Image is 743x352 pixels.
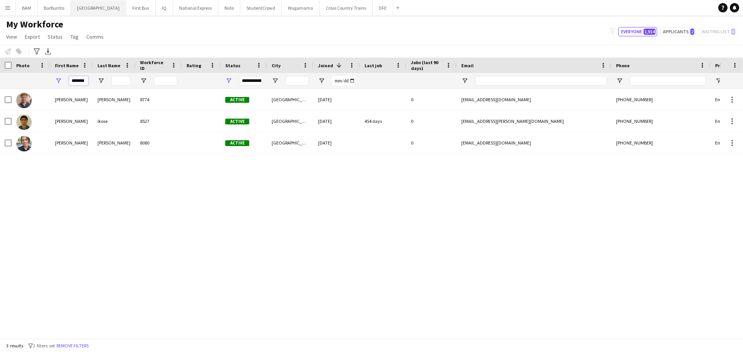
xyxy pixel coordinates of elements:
span: My Workforce [6,19,63,30]
input: First Name Filter Input [69,76,88,85]
div: 8080 [135,132,182,153]
span: Profile [715,63,731,68]
button: Everyone1,914 [618,27,657,36]
input: City Filter Input [286,76,309,85]
a: Comms [83,32,107,42]
div: [DATE] [313,132,360,153]
input: Last Name Filter Input [111,76,131,85]
span: Joined [318,63,333,68]
app-action-btn: Advanced filters [32,47,41,56]
span: Jobs (last 90 days) [411,60,443,71]
button: National Express [173,0,218,15]
input: Email Filter Input [475,76,607,85]
span: Comms [86,33,104,40]
img: Patrick Ikose [16,114,32,130]
div: [DATE] [313,89,360,110]
img: Patrick Guzman [16,136,32,151]
div: [DATE] [313,111,360,132]
div: 8774 [135,89,182,110]
app-action-btn: Export XLSX [43,47,53,56]
div: [PERSON_NAME] [50,132,93,153]
button: Open Filter Menu [461,77,468,84]
button: Open Filter Menu [98,77,104,84]
span: Status [225,63,240,68]
span: Export [25,33,40,40]
button: Applicants2 [660,27,696,36]
span: Phone [616,63,630,68]
span: Active [225,97,249,103]
button: Open Filter Menu [616,77,623,84]
div: [EMAIL_ADDRESS][PERSON_NAME][DOMAIN_NAME] [457,111,611,132]
button: Open Filter Menu [715,77,722,84]
div: [PHONE_NUMBER] [611,111,710,132]
div: [PERSON_NAME] [93,132,135,153]
div: [PERSON_NAME] [50,111,93,132]
button: Open Filter Menu [272,77,279,84]
span: Last Name [98,63,120,68]
button: DFE [373,0,393,15]
button: BarBurrito [38,0,71,15]
span: 2 filters set [33,343,55,349]
button: BAM [16,0,38,15]
div: Ikose [93,111,135,132]
a: Status [45,32,66,42]
div: [PERSON_NAME] [50,89,93,110]
button: Remove filters [55,342,90,350]
span: Active [225,140,249,146]
div: [PHONE_NUMBER] [611,89,710,110]
span: Email [461,63,474,68]
div: 454 days [360,111,406,132]
input: Workforce ID Filter Input [154,76,177,85]
a: View [3,32,20,42]
span: Active [225,119,249,124]
div: [GEOGRAPHIC_DATA] [267,111,313,132]
button: StudentCrowd [240,0,282,15]
button: Wagamama [282,0,320,15]
span: View [6,33,17,40]
span: Workforce ID [140,60,168,71]
span: Tag [70,33,79,40]
div: [GEOGRAPHIC_DATA] [267,132,313,153]
div: [EMAIL_ADDRESS][DOMAIN_NAME] [457,132,611,153]
div: 0 [406,89,457,110]
button: Cross Country Trains [320,0,373,15]
button: Open Filter Menu [225,77,232,84]
button: IQ [156,0,173,15]
img: Patrick Johnstone [16,93,32,108]
span: 1,914 [644,29,656,35]
div: [GEOGRAPHIC_DATA] [267,89,313,110]
div: 8527 [135,111,182,132]
span: Rating [187,63,201,68]
button: Open Filter Menu [318,77,325,84]
div: 0 [406,132,457,153]
div: [EMAIL_ADDRESS][DOMAIN_NAME] [457,89,611,110]
input: Phone Filter Input [630,76,706,85]
div: 0 [406,111,457,132]
button: Open Filter Menu [55,77,62,84]
span: City [272,63,281,68]
a: Tag [67,32,82,42]
span: 2 [690,29,694,35]
a: Export [22,32,43,42]
span: Status [48,33,63,40]
span: Photo [16,63,29,68]
button: Nido [218,0,240,15]
span: Last job [365,63,382,68]
div: [PHONE_NUMBER] [611,132,710,153]
button: Open Filter Menu [140,77,147,84]
button: [GEOGRAPHIC_DATA] [71,0,126,15]
div: [PERSON_NAME] [93,89,135,110]
button: First Bus [126,0,156,15]
input: Joined Filter Input [332,76,355,85]
span: First Name [55,63,79,68]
